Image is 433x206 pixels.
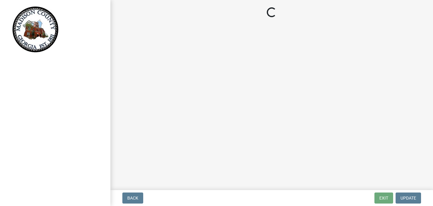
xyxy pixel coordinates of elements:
[122,193,143,204] button: Back
[12,6,59,52] img: Madison County, Georgia
[400,196,416,200] span: Update
[374,193,393,204] button: Exit
[127,196,138,200] span: Back
[396,193,421,204] button: Update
